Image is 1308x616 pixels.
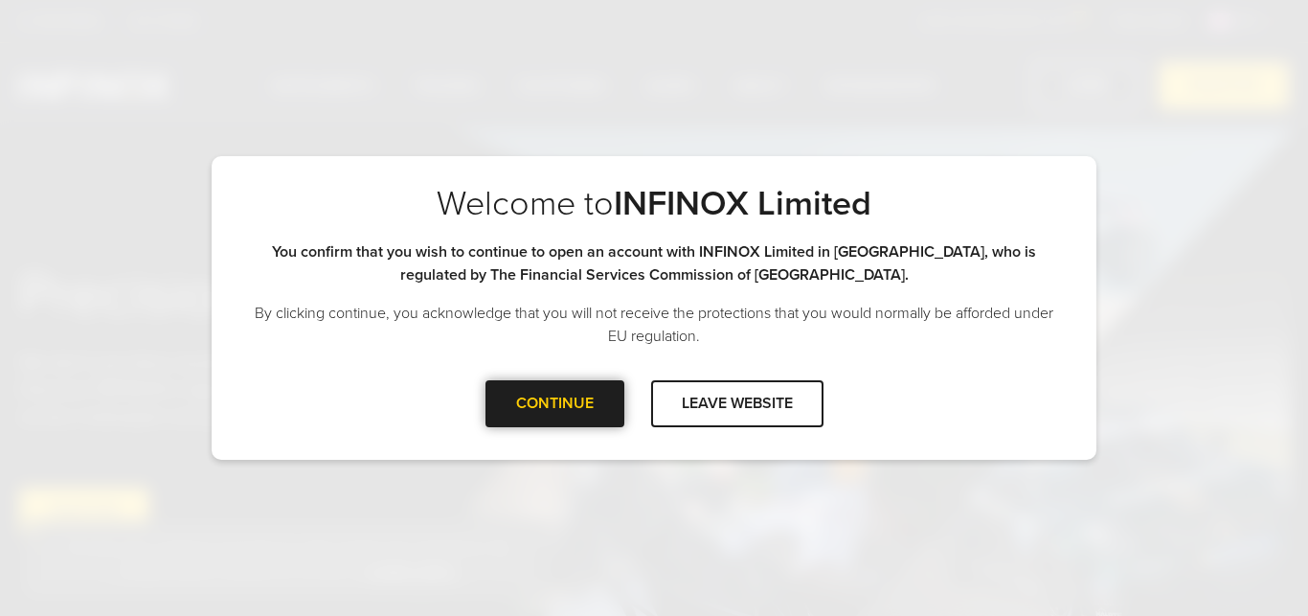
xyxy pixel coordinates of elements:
div: CONTINUE [485,380,624,427]
strong: You confirm that you wish to continue to open an account with INFINOX Limited in [GEOGRAPHIC_DATA... [272,242,1036,285]
p: Welcome to [250,183,1058,225]
div: LEAVE WEBSITE [651,380,823,427]
p: By clicking continue, you acknowledge that you will not receive the protections that you would no... [250,302,1058,348]
strong: INFINOX Limited [614,183,871,224]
